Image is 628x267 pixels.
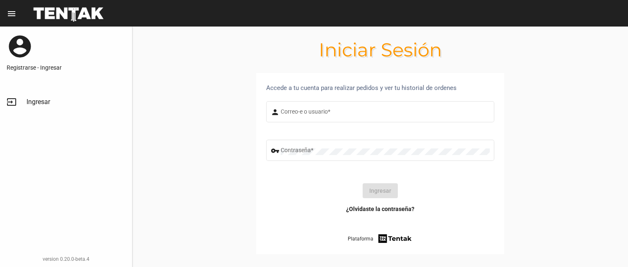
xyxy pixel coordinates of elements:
a: Plataforma [348,233,413,244]
img: tentak-firm.png [377,233,413,244]
mat-icon: account_circle [7,33,33,60]
button: Ingresar [363,183,398,198]
mat-icon: vpn_key [271,146,281,156]
a: ¿Olvidaste la contraseña? [346,205,414,213]
mat-icon: input [7,97,17,107]
span: Plataforma [348,235,373,243]
span: Ingresar [26,98,50,106]
mat-icon: menu [7,9,17,19]
div: version 0.20.0-beta.4 [7,255,125,263]
iframe: chat widget [593,234,620,259]
h1: Iniciar Sesión [132,43,628,56]
a: Registrarse - Ingresar [7,63,125,72]
div: Accede a tu cuenta para realizar pedidos y ver tu historial de ordenes [266,83,494,93]
mat-icon: person [271,107,281,117]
